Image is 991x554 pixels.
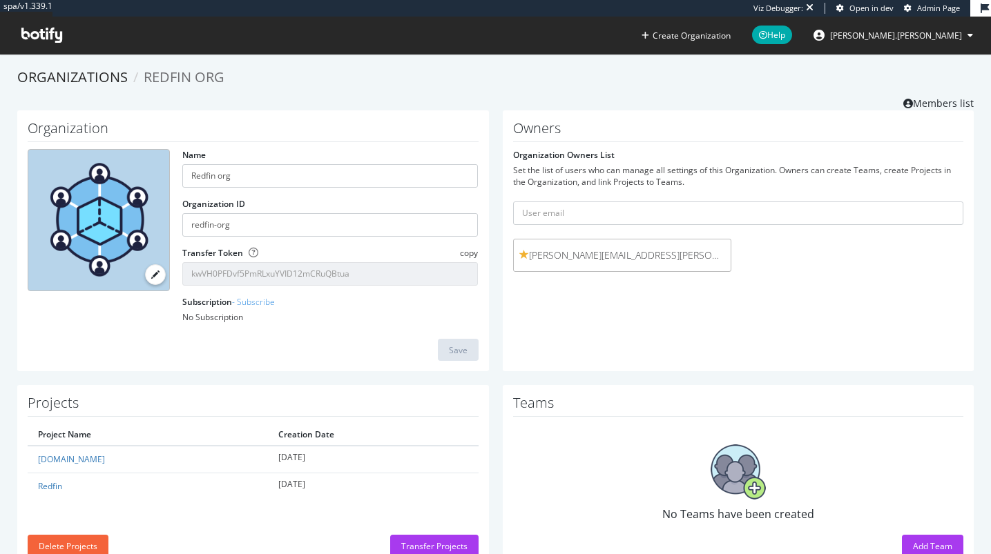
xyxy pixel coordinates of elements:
[513,149,615,161] label: Organization Owners List
[849,3,894,13] span: Open in dev
[513,164,964,188] div: Set the list of users who can manage all settings of this Organization. Owners can create Teams, ...
[641,29,731,42] button: Create Organization
[182,164,478,188] input: name
[917,3,960,13] span: Admin Page
[17,68,974,88] ol: breadcrumbs
[182,247,243,259] label: Transfer Token
[513,201,964,225] input: User email
[232,296,275,308] a: - Subscribe
[438,339,479,361] button: Save
[144,68,224,86] span: Redfin org
[28,540,108,552] a: Delete Projects
[753,3,803,14] div: Viz Debugger:
[268,424,478,446] th: Creation Date
[38,453,105,465] a: [DOMAIN_NAME]
[913,540,952,552] div: Add Team
[39,540,97,552] div: Delete Projects
[182,198,245,210] label: Organization ID
[519,248,725,262] span: [PERSON_NAME][EMAIL_ADDRESS][PERSON_NAME][DOMAIN_NAME]
[904,3,960,14] a: Admin Page
[830,30,962,41] span: jessica.jordan
[268,473,478,499] td: [DATE]
[460,247,478,259] span: copy
[38,480,62,492] a: Redfin
[182,149,206,161] label: Name
[182,296,275,308] label: Subscription
[28,424,268,446] th: Project Name
[903,93,974,110] a: Members list
[182,311,478,323] div: No Subscription
[449,344,468,356] div: Save
[182,213,478,237] input: Organization ID
[17,68,128,86] a: Organizations
[662,506,814,522] span: No Teams have been created
[390,540,479,552] a: Transfer Projects
[513,395,964,417] h1: Teams
[268,446,478,473] td: [DATE]
[802,24,984,46] button: [PERSON_NAME].[PERSON_NAME]
[711,444,766,499] img: No Teams have been created
[401,540,468,552] div: Transfer Projects
[28,121,479,142] h1: Organization
[836,3,894,14] a: Open in dev
[28,395,479,417] h1: Projects
[902,540,963,552] a: Add Team
[513,121,964,142] h1: Owners
[752,26,792,44] span: Help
